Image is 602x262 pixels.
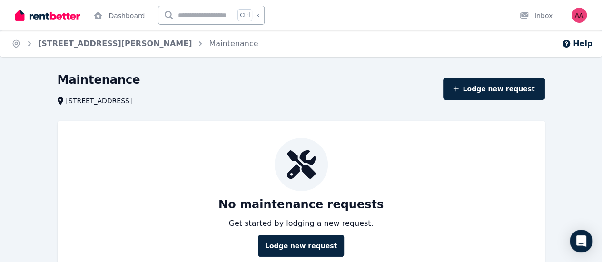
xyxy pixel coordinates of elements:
[562,38,592,49] button: Help
[258,235,344,257] button: Lodge new request
[256,11,259,19] span: k
[66,96,132,106] span: [STREET_ADDRESS]
[218,197,384,212] p: No maintenance requests
[572,8,587,23] img: Ali Abbas
[58,72,140,87] h1: Maintenance
[519,11,553,20] div: Inbox
[443,78,544,100] button: Lodge new request
[38,39,192,48] a: [STREET_ADDRESS][PERSON_NAME]
[229,218,374,229] p: Get started by lodging a new request.
[15,8,80,22] img: RentBetter
[237,9,252,21] span: Ctrl
[570,230,592,252] div: Open Intercom Messenger
[209,39,258,48] a: Maintenance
